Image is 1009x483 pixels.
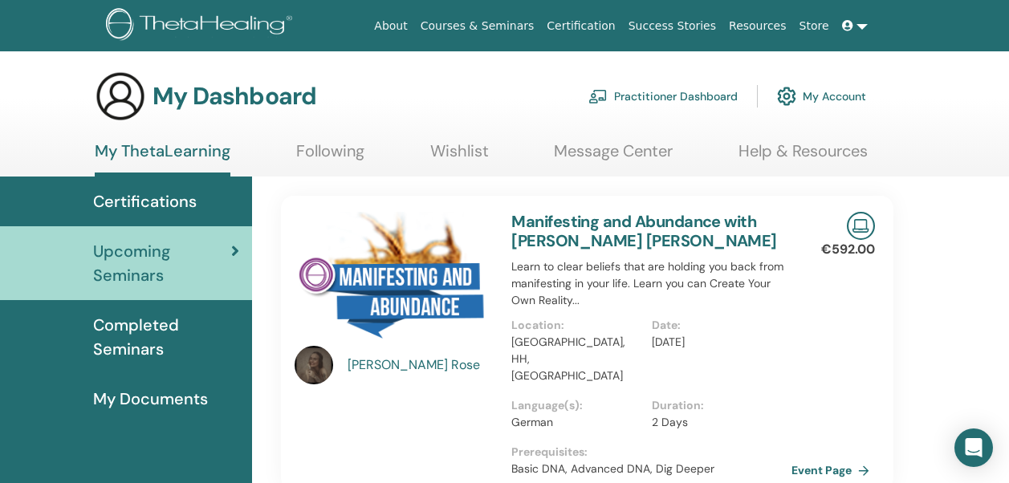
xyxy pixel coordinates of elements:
p: Learn to clear beliefs that are holding you back from manifesting in your life. Learn you can Cre... [511,258,791,309]
span: Upcoming Seminars [93,239,231,287]
p: €592.00 [821,240,875,259]
img: cog.svg [777,83,796,110]
a: [PERSON_NAME] Rose [348,355,496,375]
a: Event Page [791,458,876,482]
a: About [368,11,413,41]
a: Practitioner Dashboard [588,79,738,114]
p: Basic DNA, Advanced DNA, Dig Deeper [511,461,791,477]
p: German [511,414,641,431]
h3: My Dashboard [153,82,316,111]
p: Date : [652,317,782,334]
img: logo.png [106,8,298,44]
img: Manifesting and Abundance [295,212,492,351]
a: Courses & Seminars [414,11,541,41]
p: Language(s) : [511,397,641,414]
a: Following [296,141,364,172]
a: Wishlist [430,141,489,172]
a: Manifesting and Abundance with [PERSON_NAME] [PERSON_NAME] [511,211,777,251]
span: Completed Seminars [93,313,239,361]
a: Store [793,11,836,41]
p: Duration : [652,397,782,414]
a: Message Center [554,141,673,172]
p: Prerequisites : [511,444,791,461]
a: Success Stories [622,11,722,41]
img: default.jpg [295,346,333,384]
p: [DATE] [652,334,782,351]
img: chalkboard-teacher.svg [588,89,608,103]
a: Help & Resources [738,141,868,172]
a: Certification [540,11,621,41]
img: Live Online Seminar [847,212,875,240]
span: My Documents [93,387,208,411]
span: Certifications [93,189,197,213]
a: Resources [722,11,793,41]
p: Location : [511,317,641,334]
div: Open Intercom Messenger [954,428,993,467]
p: [GEOGRAPHIC_DATA], HH, [GEOGRAPHIC_DATA] [511,334,641,384]
img: generic-user-icon.jpg [95,71,146,122]
a: My Account [777,79,866,114]
a: My ThetaLearning [95,141,230,177]
p: 2 Days [652,414,782,431]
